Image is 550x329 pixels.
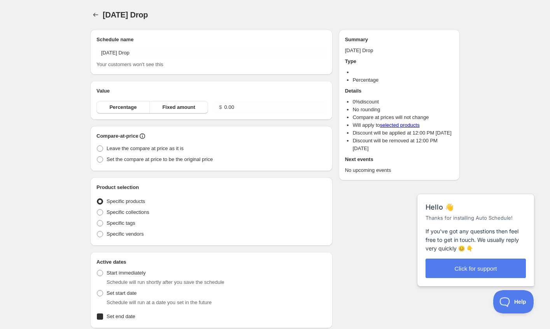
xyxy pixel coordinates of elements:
span: Percentage [109,103,137,111]
span: Specific vendors [107,231,144,237]
li: Discount will be applied at 12:00 PM [DATE] [353,129,454,137]
span: [DATE] Drop [103,10,148,19]
span: Set end date [107,313,135,319]
button: Percentage [96,101,150,114]
span: Specific collections [107,209,149,215]
span: Specific tags [107,220,135,226]
span: $ [219,104,222,110]
h2: Compare-at-price [96,132,138,140]
span: Specific products [107,198,145,204]
button: Fixed amount [149,101,208,114]
iframe: Help Scout Beacon - Messages and Notifications [413,175,539,290]
li: Discount will be removed at 12:00 PM [DATE] [353,137,454,152]
h2: Summary [345,36,454,44]
h2: Type [345,58,454,65]
span: Schedule will run at a date you set in the future [107,299,212,305]
a: selected products [380,122,420,128]
h2: Product selection [96,184,326,191]
li: Will apply to [353,121,454,129]
h2: Schedule name [96,36,326,44]
p: No upcoming events [345,166,454,174]
li: 0 % discount [353,98,454,106]
h2: Details [345,87,454,95]
h2: Active dates [96,258,326,266]
span: Fixed amount [162,103,195,111]
li: No rounding [353,106,454,114]
span: Set the compare at price to be the original price [107,156,213,162]
h2: Value [96,87,326,95]
span: Start immediately [107,270,145,276]
button: Schedules [90,9,101,20]
li: Compare at prices will not change [353,114,454,121]
li: Percentage [353,76,454,84]
p: [DATE] Drop [345,47,454,54]
h2: Next events [345,156,454,163]
span: Set start date [107,290,137,296]
span: Leave the compare at price as it is [107,145,184,151]
span: Schedule will run shortly after you save the schedule [107,279,224,285]
iframe: Help Scout Beacon - Open [493,290,534,313]
span: Your customers won't see this [96,61,163,67]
